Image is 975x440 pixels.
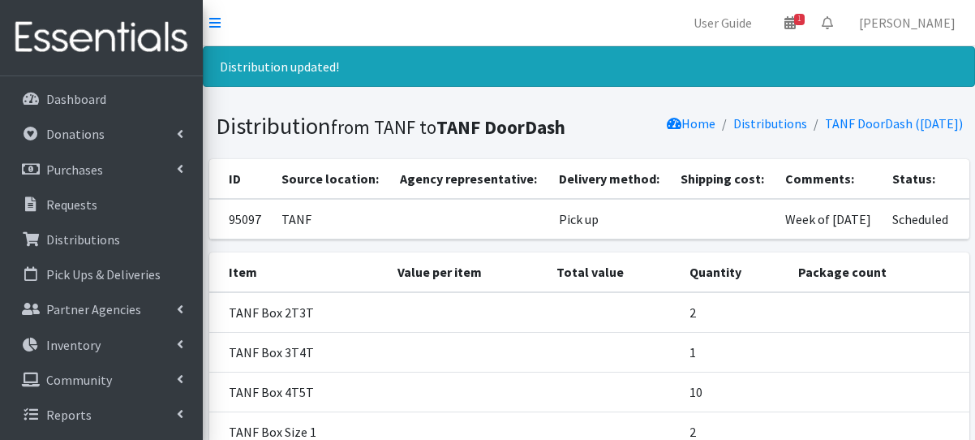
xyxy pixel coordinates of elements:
[680,252,789,292] th: Quantity
[775,199,883,239] td: Week of [DATE]
[846,6,969,39] a: [PERSON_NAME]
[6,188,196,221] a: Requests
[771,6,809,39] a: 1
[46,162,103,178] p: Purchases
[436,115,565,139] b: TANF DoorDash
[825,115,963,132] a: TANF DoorDash ([DATE])
[209,332,388,372] td: TANF Box 3T4T
[547,252,680,292] th: Total value
[6,293,196,326] a: Partner Agencies
[209,372,388,412] td: TANF Box 4T5T
[209,159,272,199] th: ID
[46,231,120,248] p: Distributions
[680,332,789,372] td: 1
[6,364,196,396] a: Community
[46,337,101,353] p: Inventory
[46,266,161,283] p: Pick Ups & Deliveries
[46,407,92,423] p: Reports
[680,292,789,333] td: 2
[733,115,807,132] a: Distributions
[6,223,196,256] a: Distributions
[390,159,549,199] th: Agency representative:
[209,292,388,333] td: TANF Box 2T3T
[6,118,196,150] a: Donations
[883,199,969,239] td: Scheduled
[203,46,975,87] div: Distribution updated!
[216,112,583,140] h1: Distribution
[46,126,105,142] p: Donations
[209,252,388,292] th: Item
[6,153,196,186] a: Purchases
[6,11,196,65] img: HumanEssentials
[6,258,196,291] a: Pick Ups & Deliveries
[549,199,671,239] td: Pick up
[667,115,715,132] a: Home
[883,159,969,199] th: Status:
[331,115,565,139] small: from TANF to
[549,159,671,199] th: Delivery method:
[680,372,789,412] td: 10
[775,159,883,199] th: Comments:
[6,329,196,361] a: Inventory
[46,372,112,388] p: Community
[6,83,196,115] a: Dashboard
[209,199,272,239] td: 95097
[46,196,97,213] p: Requests
[388,252,547,292] th: Value per item
[272,159,390,199] th: Source location:
[6,399,196,431] a: Reports
[681,6,765,39] a: User Guide
[794,14,805,25] span: 1
[671,159,775,199] th: Shipping cost:
[272,199,390,239] td: TANF
[46,301,141,317] p: Partner Agencies
[788,252,969,292] th: Package count
[46,91,106,107] p: Dashboard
